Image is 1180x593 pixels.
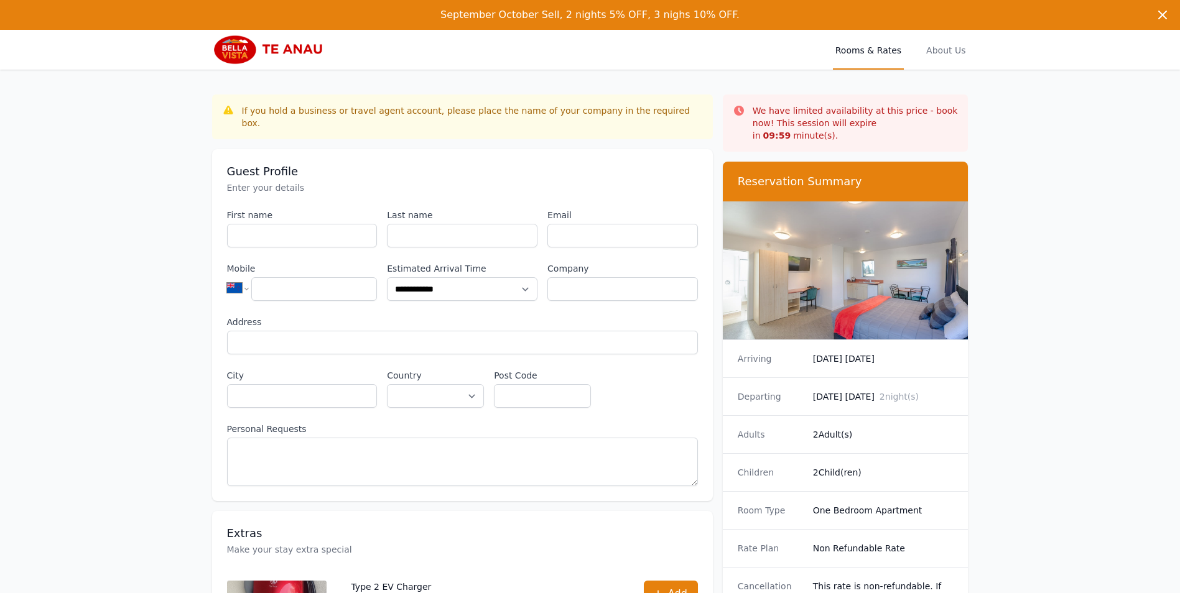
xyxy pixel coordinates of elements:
[227,164,698,179] h3: Guest Profile
[387,209,537,221] label: Last name
[738,428,803,441] dt: Adults
[813,352,954,365] dd: [DATE] [DATE]
[227,543,698,556] p: Make your stay extra special
[833,30,904,70] a: Rooms & Rates
[753,104,959,142] p: We have limited availability at this price - book now! This session will expire in minute(s).
[212,35,332,65] img: Bella Vista Te Anau
[494,369,591,382] label: Post Code
[738,466,803,479] dt: Children
[813,390,954,403] dd: [DATE] [DATE]
[227,182,698,194] p: Enter your details
[738,352,803,365] dt: Arriving
[227,262,378,275] label: Mobile
[387,262,537,275] label: Estimated Arrival Time
[227,526,698,541] h3: Extras
[547,209,698,221] label: Email
[723,201,969,339] img: One Bedroom Apartment
[227,209,378,221] label: First name
[227,316,698,328] label: Address
[227,369,378,382] label: City
[763,131,791,140] strong: 09 : 59
[547,262,698,275] label: Company
[880,392,919,402] span: 2 night(s)
[242,104,703,129] div: If you hold a business or travel agent account, please place the name of your company in the requ...
[738,504,803,517] dt: Room Type
[813,542,954,554] dd: Non Refundable Rate
[738,390,803,403] dt: Departing
[440,9,740,21] span: September October Sell, 2 nights 5% OFF, 3 nighs 10% OFF.
[924,30,968,70] a: About Us
[387,369,484,382] label: Country
[813,504,954,517] dd: One Bedroom Apartment
[813,428,954,441] dd: 2 Adult(s)
[227,423,698,435] label: Personal Requests
[738,174,954,189] h3: Reservation Summary
[351,581,619,593] p: Type 2 EV Charger
[813,466,954,479] dd: 2 Child(ren)
[738,542,803,554] dt: Rate Plan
